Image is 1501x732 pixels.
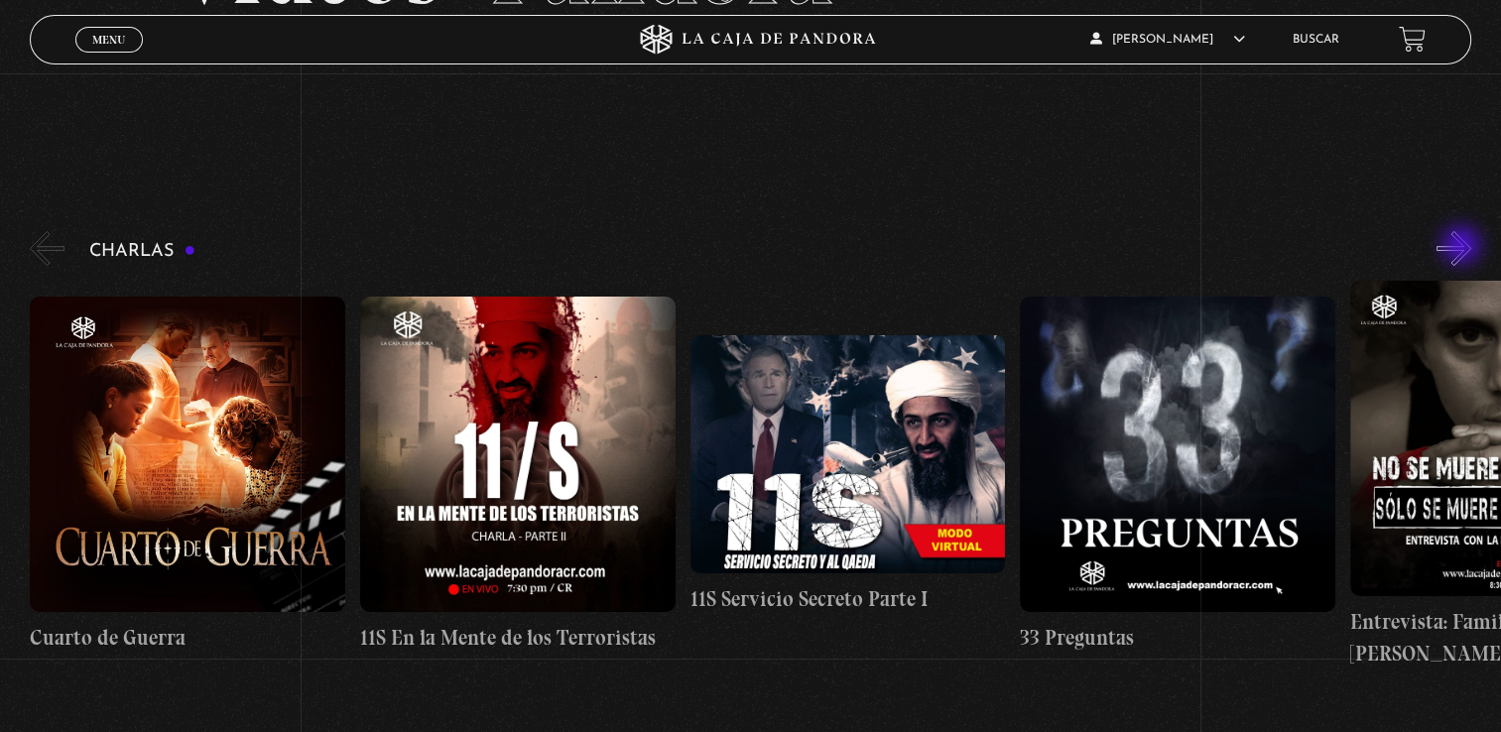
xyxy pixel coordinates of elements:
[1293,34,1339,46] a: Buscar
[1437,231,1471,266] button: Next
[30,281,345,669] a: Cuarto de Guerra
[92,34,125,46] span: Menu
[89,242,195,261] h3: Charlas
[1020,622,1335,654] h4: 33 Preguntas
[1020,281,1335,669] a: 33 Preguntas
[30,622,345,654] h4: Cuarto de Guerra
[690,281,1006,669] a: 11S Servicio Secreto Parte I
[30,231,64,266] button: Previous
[1399,26,1426,53] a: View your shopping cart
[1090,34,1245,46] span: [PERSON_NAME]
[360,281,676,669] a: 11S En la Mente de los Terroristas
[690,583,1006,615] h4: 11S Servicio Secreto Parte I
[85,51,132,64] span: Cerrar
[360,622,676,654] h4: 11S En la Mente de los Terroristas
